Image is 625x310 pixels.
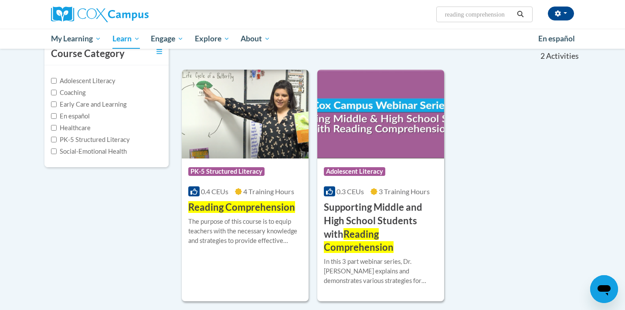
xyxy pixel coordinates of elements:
img: Course Logo [182,70,309,158]
span: 4 Training Hours [243,187,294,195]
span: 0.4 CEUs [201,187,228,195]
span: My Learning [51,34,101,44]
input: Checkbox for Options [51,113,57,119]
span: 0.3 CEUs [336,187,364,195]
span: PK-5 Structured Literacy [188,167,265,176]
a: Toggle collapse [156,47,162,57]
a: En español [533,30,581,48]
a: Cox Campus [51,7,217,22]
span: 2 [540,51,545,61]
iframe: Button to launch messaging window [590,275,618,303]
img: Course Logo [317,70,444,158]
input: Checkbox for Options [51,101,57,107]
a: Course LogoPK-5 Structured Literacy0.4 CEUs4 Training Hours Reading ComprehensionThe purpose of t... [182,70,309,301]
label: Adolescent Literacy [51,76,115,86]
input: Checkbox for Options [51,78,57,84]
label: Early Care and Learning [51,100,126,109]
a: Explore [189,29,235,49]
input: Search Courses [444,9,514,20]
h3: Supporting Middle and High School Students with [324,201,438,254]
span: Explore [195,34,230,44]
a: My Learning [45,29,107,49]
a: About [235,29,276,49]
img: Cox Campus [51,7,149,22]
div: In this 3 part webinar series, Dr. [PERSON_NAME] explains and demonstrates various strategies for... [324,257,438,286]
span: Reading Comprehension [188,201,295,213]
label: PK-5 Structured Literacy [51,135,130,145]
span: Reading Comprehension [324,228,394,253]
input: Checkbox for Options [51,148,57,154]
span: Learn [112,34,140,44]
span: Engage [151,34,183,44]
label: En español [51,111,90,121]
div: Main menu [38,29,587,49]
span: Activities [546,51,579,61]
label: Healthcare [51,123,91,133]
input: Checkbox for Options [51,90,57,95]
label: Social-Emotional Health [51,147,127,156]
a: Learn [107,29,146,49]
label: Coaching [51,88,85,98]
a: Engage [145,29,189,49]
div: The purpose of this course is to equip teachers with the necessary knowledge and strategies to pr... [188,217,302,246]
span: About [241,34,270,44]
a: Course LogoAdolescent Literacy0.3 CEUs3 Training Hours Supporting Middle and High School Students... [317,70,444,301]
button: Search [514,9,527,20]
h3: Course Category [51,47,125,61]
button: Account Settings [548,7,574,20]
span: En español [538,34,575,43]
span: 3 Training Hours [379,187,430,195]
input: Checkbox for Options [51,137,57,142]
input: Checkbox for Options [51,125,57,131]
span: Adolescent Literacy [324,167,385,176]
